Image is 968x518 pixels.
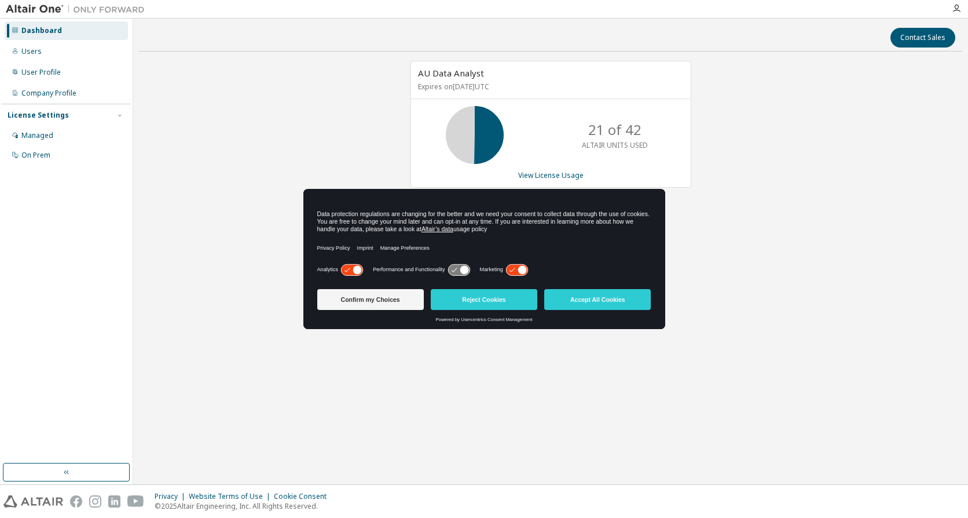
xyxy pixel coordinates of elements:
[21,26,62,35] div: Dashboard
[127,495,144,508] img: youtube.svg
[6,3,151,15] img: Altair One
[70,495,82,508] img: facebook.svg
[21,131,53,140] div: Managed
[890,28,955,48] button: Contact Sales
[21,47,42,56] div: Users
[588,120,641,140] p: 21 of 42
[155,492,189,501] div: Privacy
[582,140,648,150] p: ALTAIR UNITS USED
[418,67,484,79] span: AU Data Analyst
[155,501,333,511] p: © 2025 Altair Engineering, Inc. All Rights Reserved.
[21,68,61,77] div: User Profile
[89,495,101,508] img: instagram.svg
[21,89,76,98] div: Company Profile
[8,111,69,120] div: License Settings
[3,495,63,508] img: altair_logo.svg
[108,495,120,508] img: linkedin.svg
[274,492,333,501] div: Cookie Consent
[189,492,274,501] div: Website Terms of Use
[21,151,50,160] div: On Prem
[518,170,584,180] a: View License Usage
[418,82,681,92] p: Expires on [DATE] UTC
